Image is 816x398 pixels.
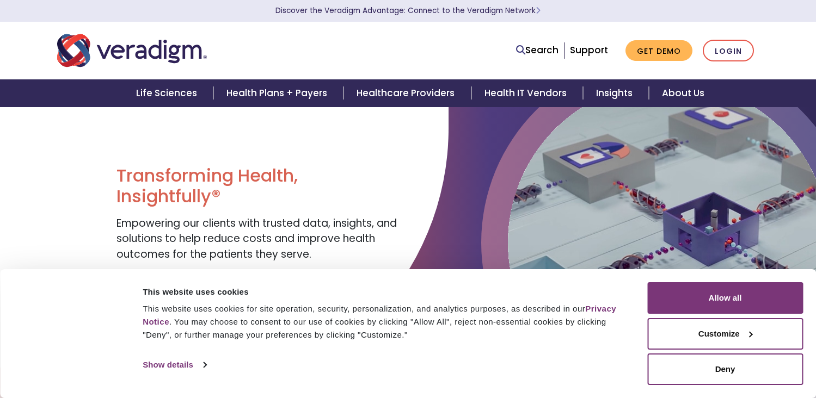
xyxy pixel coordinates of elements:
[649,79,717,107] a: About Us
[471,79,583,107] a: Health IT Vendors
[647,282,803,314] button: Allow all
[343,79,471,107] a: Healthcare Providers
[275,5,541,16] a: Discover the Veradigm Advantage: Connect to the Veradigm NetworkLearn More
[116,216,397,262] span: Empowering our clients with trusted data, insights, and solutions to help reduce costs and improv...
[703,40,754,62] a: Login
[57,33,207,69] img: Veradigm logo
[583,79,649,107] a: Insights
[647,353,803,385] button: Deny
[647,318,803,350] button: Customize
[516,43,559,58] a: Search
[123,79,213,107] a: Life Sciences
[536,5,541,16] span: Learn More
[116,165,400,207] h1: Transforming Health, Insightfully®
[213,79,343,107] a: Health Plans + Payers
[143,357,206,373] a: Show details
[143,285,635,298] div: This website uses cookies
[143,302,635,341] div: This website uses cookies for site operation, security, personalization, and analytics purposes, ...
[570,43,608,57] a: Support
[625,40,692,61] a: Get Demo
